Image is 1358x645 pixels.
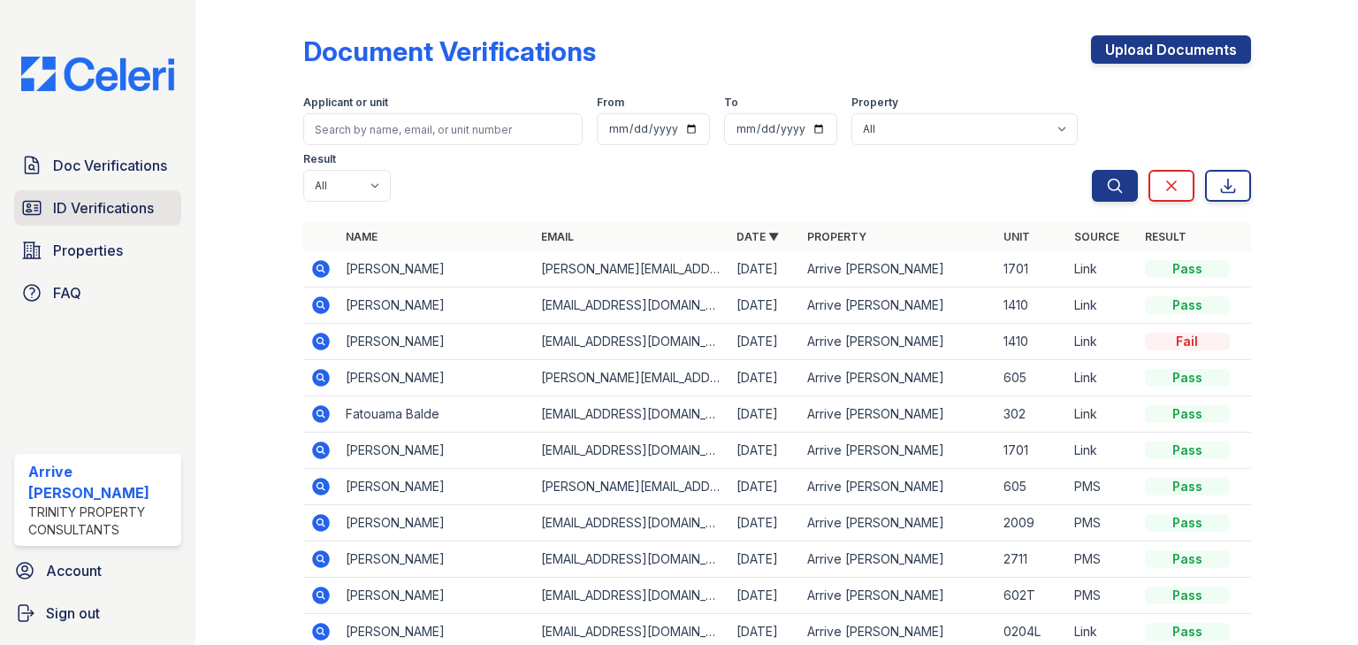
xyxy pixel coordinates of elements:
[800,324,996,360] td: Arrive [PERSON_NAME]
[1145,333,1230,350] div: Fail
[339,396,534,433] td: Fatouama Balde
[7,553,188,588] a: Account
[729,505,800,541] td: [DATE]
[729,433,800,469] td: [DATE]
[729,251,800,288] td: [DATE]
[736,230,779,243] a: Date ▼
[339,541,534,578] td: [PERSON_NAME]
[729,360,800,396] td: [DATE]
[339,469,534,505] td: [PERSON_NAME]
[28,503,174,539] div: Trinity Property Consultants
[534,324,729,360] td: [EMAIL_ADDRESS][DOMAIN_NAME]
[1067,396,1138,433] td: Link
[729,578,800,614] td: [DATE]
[1145,514,1230,532] div: Pass
[1067,433,1138,469] td: Link
[807,230,866,243] a: Property
[1067,251,1138,288] td: Link
[339,251,534,288] td: [PERSON_NAME]
[346,230,378,243] a: Name
[339,505,534,541] td: [PERSON_NAME]
[800,469,996,505] td: Arrive [PERSON_NAME]
[996,324,1067,360] td: 1410
[541,230,574,243] a: Email
[996,360,1067,396] td: 605
[1003,230,1030,243] a: Unit
[14,275,181,311] a: FAQ
[800,396,996,433] td: Arrive [PERSON_NAME]
[53,155,167,176] span: Doc Verifications
[800,578,996,614] td: Arrive [PERSON_NAME]
[800,433,996,469] td: Arrive [PERSON_NAME]
[1145,230,1186,243] a: Result
[1145,405,1230,423] div: Pass
[1145,442,1230,459] div: Pass
[303,35,596,67] div: Document Verifications
[729,396,800,433] td: [DATE]
[1145,369,1230,387] div: Pass
[1145,296,1230,314] div: Pass
[1145,587,1230,604] div: Pass
[46,560,102,581] span: Account
[996,469,1067,505] td: 605
[1067,541,1138,578] td: PMS
[996,578,1067,614] td: 602T
[1067,578,1138,614] td: PMS
[46,603,100,624] span: Sign out
[534,396,729,433] td: [EMAIL_ADDRESS][DOMAIN_NAME]
[800,288,996,324] td: Arrive [PERSON_NAME]
[534,288,729,324] td: [EMAIL_ADDRESS][DOMAIN_NAME]
[996,288,1067,324] td: 1410
[53,282,81,303] span: FAQ
[303,113,583,145] input: Search by name, email, or unit number
[1067,469,1138,505] td: PMS
[729,541,800,578] td: [DATE]
[1067,324,1138,360] td: Link
[14,148,181,183] a: Doc Verifications
[1074,230,1119,243] a: Source
[1067,360,1138,396] td: Link
[28,461,174,503] div: Arrive [PERSON_NAME]
[7,57,188,91] img: CE_Logo_Blue-a8612792a0a2168367f1c8372b55b34899dd931a85d93a1a3d3e32e68fde9ad4.png
[1091,35,1251,64] a: Upload Documents
[7,595,188,631] a: Sign out
[729,288,800,324] td: [DATE]
[534,251,729,288] td: [PERSON_NAME][EMAIL_ADDRESS][DOMAIN_NAME]
[729,324,800,360] td: [DATE]
[996,433,1067,469] td: 1701
[14,190,181,226] a: ID Verifications
[339,288,534,324] td: [PERSON_NAME]
[53,240,123,261] span: Properties
[339,578,534,614] td: [PERSON_NAME]
[996,541,1067,578] td: 2711
[339,324,534,360] td: [PERSON_NAME]
[800,251,996,288] td: Arrive [PERSON_NAME]
[996,505,1067,541] td: 2009
[996,251,1067,288] td: 1701
[534,578,729,614] td: [EMAIL_ADDRESS][DOMAIN_NAME]
[1145,260,1230,278] div: Pass
[534,469,729,505] td: [PERSON_NAME][EMAIL_ADDRESS][PERSON_NAME][DOMAIN_NAME]
[1067,505,1138,541] td: PMS
[339,360,534,396] td: [PERSON_NAME]
[996,396,1067,433] td: 302
[14,233,181,268] a: Properties
[729,469,800,505] td: [DATE]
[1145,478,1230,495] div: Pass
[303,96,388,110] label: Applicant or unit
[339,433,534,469] td: [PERSON_NAME]
[800,541,996,578] td: Arrive [PERSON_NAME]
[303,152,336,166] label: Result
[851,96,898,110] label: Property
[1145,550,1230,568] div: Pass
[534,360,729,396] td: [PERSON_NAME][EMAIL_ADDRESS][PERSON_NAME][DOMAIN_NAME]
[1067,288,1138,324] td: Link
[534,541,729,578] td: [EMAIL_ADDRESS][DOMAIN_NAME]
[597,96,624,110] label: From
[800,505,996,541] td: Arrive [PERSON_NAME]
[1145,623,1230,641] div: Pass
[724,96,738,110] label: To
[53,197,154,219] span: ID Verifications
[534,505,729,541] td: [EMAIL_ADDRESS][DOMAIN_NAME]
